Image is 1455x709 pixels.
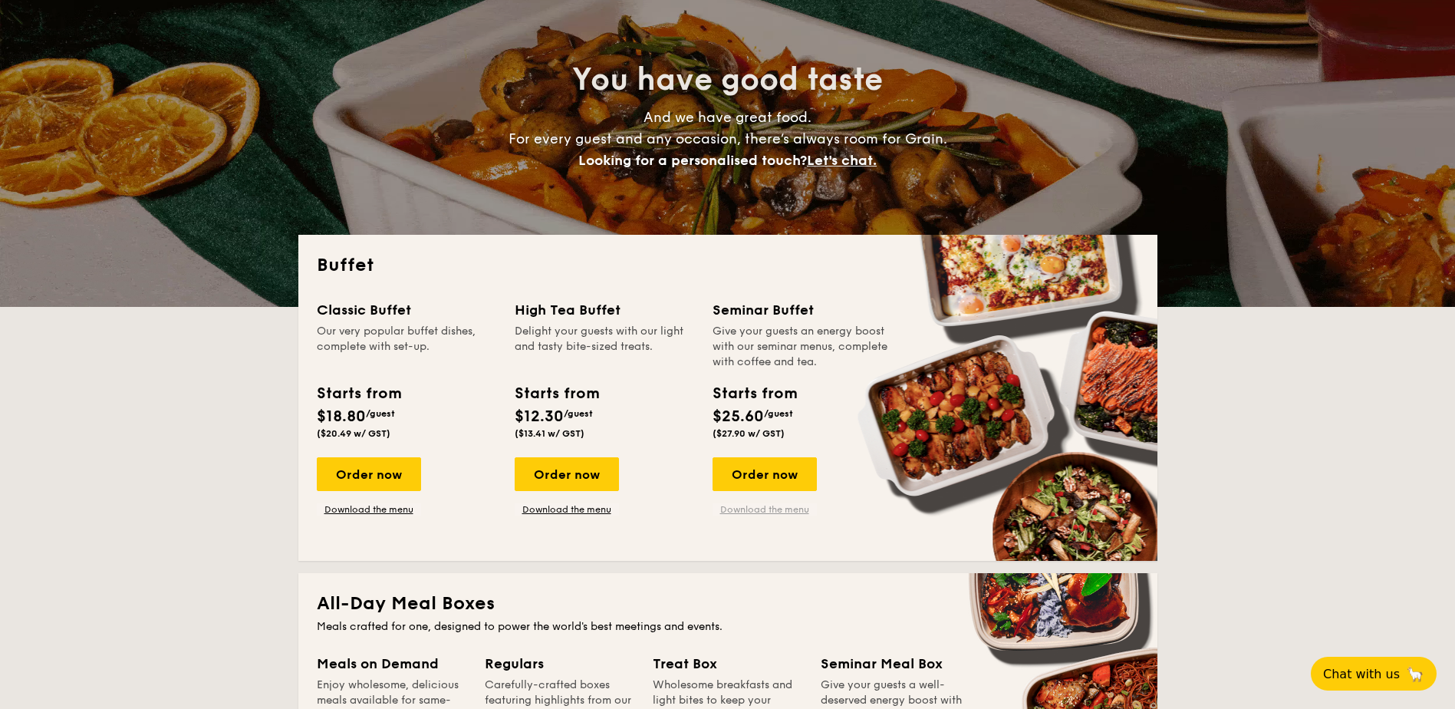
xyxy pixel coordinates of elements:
span: $25.60 [713,407,764,426]
div: Seminar Buffet [713,299,892,321]
span: ($13.41 w/ GST) [515,428,584,439]
div: Seminar Meal Box [821,653,970,674]
div: High Tea Buffet [515,299,694,321]
div: Order now [317,457,421,491]
div: Give your guests an energy boost with our seminar menus, complete with coffee and tea. [713,324,892,370]
span: /guest [366,408,395,419]
div: Meals on Demand [317,653,466,674]
div: Regulars [485,653,634,674]
span: You have good taste [572,61,883,98]
div: Classic Buffet [317,299,496,321]
span: $12.30 [515,407,564,426]
div: Starts from [515,382,598,405]
span: /guest [764,408,793,419]
a: Download the menu [713,503,817,516]
span: ($20.49 w/ GST) [317,428,390,439]
span: $18.80 [317,407,366,426]
h2: Buffet [317,253,1139,278]
div: Our very popular buffet dishes, complete with set-up. [317,324,496,370]
span: Chat with us [1323,667,1400,681]
div: Treat Box [653,653,802,674]
span: Looking for a personalised touch? [578,152,807,169]
span: 🦙 [1406,665,1424,683]
h2: All-Day Meal Boxes [317,592,1139,616]
div: Starts from [713,382,796,405]
a: Download the menu [317,503,421,516]
div: Starts from [317,382,400,405]
span: ($27.90 w/ GST) [713,428,785,439]
div: Delight your guests with our light and tasty bite-sized treats. [515,324,694,370]
a: Download the menu [515,503,619,516]
button: Chat with us🦙 [1311,657,1437,691]
span: And we have great food. For every guest and any occasion, there’s always room for Grain. [509,109,947,169]
div: Order now [713,457,817,491]
div: Order now [515,457,619,491]
span: /guest [564,408,593,419]
div: Meals crafted for one, designed to power the world's best meetings and events. [317,619,1139,635]
span: Let's chat. [807,152,877,169]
